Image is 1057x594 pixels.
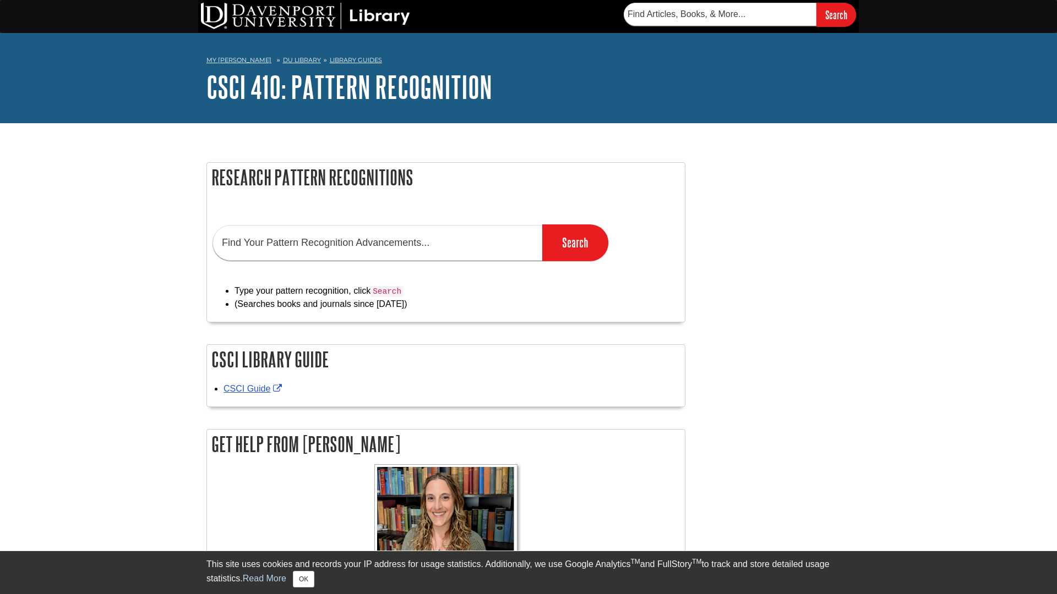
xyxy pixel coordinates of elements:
div: This site uses cookies and records your IP address for usage statistics. Additionally, we use Goo... [206,558,851,587]
nav: breadcrumb [206,53,851,70]
input: Find Articles, Books, & More... [624,3,816,26]
img: DU Library [201,3,410,29]
form: Searches DU Library's articles, books, and more [624,3,856,26]
a: Library Guides [330,56,382,64]
img: Profile Photo [374,464,517,566]
button: Close [293,571,314,587]
a: DU Library [283,56,321,64]
input: Search [542,224,608,261]
h2: CSCI Library Guide [207,345,685,374]
a: Link opens in new window [224,384,285,393]
li: Type your pattern recognition, click [235,284,679,298]
h2: Get Help From [PERSON_NAME] [207,430,685,459]
input: Find Your Pattern Recognition Advancements... [213,225,543,261]
a: Profile Photo [PERSON_NAME] [213,464,679,588]
sup: TM [630,558,640,565]
h2: Research Pattern Recognitions [207,163,685,192]
li: (Searches books and journals since [DATE]) [235,298,679,311]
a: CSCI 410: Pattern Recognition [206,70,492,104]
input: Search [816,3,856,26]
sup: TM [692,558,701,565]
a: My [PERSON_NAME] [206,56,271,65]
code: Search [371,286,404,297]
a: Read More [243,574,286,583]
